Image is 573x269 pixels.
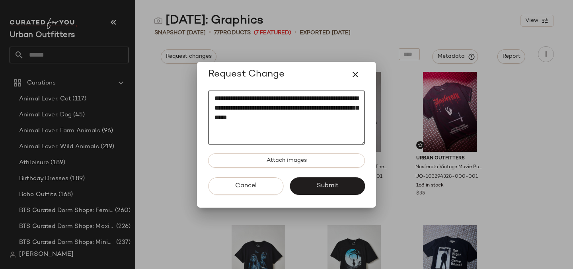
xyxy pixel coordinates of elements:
button: Submit [290,177,365,195]
span: Cancel [235,182,257,190]
button: Cancel [208,177,283,195]
button: Attach images [208,153,365,168]
span: Attach images [266,157,307,164]
span: Request Change [208,68,285,81]
span: Submit [316,182,338,190]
